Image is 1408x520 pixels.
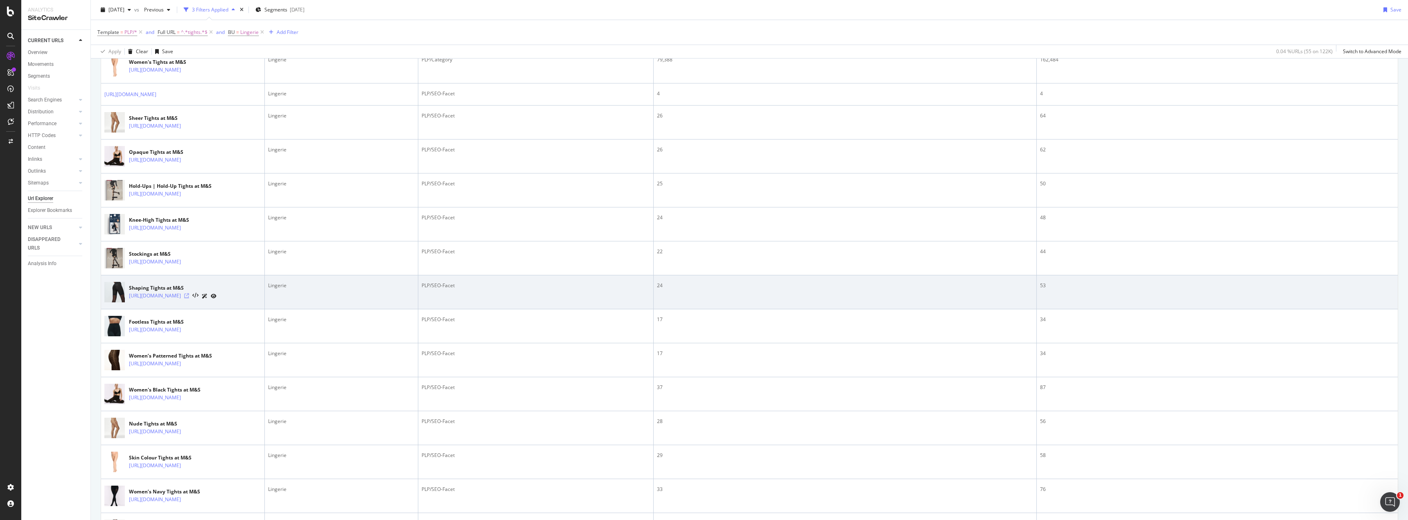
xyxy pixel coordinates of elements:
span: ^.*tights.*$ [181,27,208,38]
div: Sitemaps [28,179,49,187]
div: Performance [28,119,56,128]
div: Lingerie [268,350,415,357]
a: URL Inspection [211,292,217,300]
div: Skin Colour Tights at M&S [129,454,217,461]
div: 48 [1040,214,1394,221]
img: main image [104,313,125,340]
a: [URL][DOMAIN_NAME] [129,360,181,368]
div: Women's Tights at M&S [129,59,217,66]
div: Women’s Patterned Tights at M&S [129,352,217,360]
span: vs [134,6,141,13]
div: PLP/SEO-Facet [422,282,650,289]
button: and [146,28,154,36]
span: Lingerie [240,27,259,38]
div: 4 [657,90,1033,97]
a: AI Url Details [202,292,208,300]
button: [DATE] [97,3,134,16]
div: 50 [1040,180,1394,187]
button: Segments[DATE] [252,3,308,16]
a: Outlinks [28,167,77,176]
a: [URL][DOMAIN_NAME] [129,428,181,436]
div: Lingerie [268,282,415,289]
div: Sheer Tights at M&S [129,115,217,122]
a: Overview [28,48,85,57]
span: = [236,29,239,36]
button: Switch to Advanced Mode [1340,45,1401,58]
div: Lingerie [268,248,415,255]
div: Lingerie [268,146,415,153]
img: main image [104,381,125,407]
div: Knee-High Tights at M&S [129,216,217,224]
button: Apply [97,45,121,58]
div: DISAPPEARED URLS [28,235,69,252]
div: 17 [657,350,1033,357]
div: 24 [657,282,1033,289]
div: Clear [136,48,148,55]
span: Full URL [158,29,176,36]
div: Search Engines [28,96,62,104]
div: 162,484 [1040,56,1394,63]
div: Outlinks [28,167,46,176]
a: [URL][DOMAIN_NAME] [129,122,181,130]
button: Save [152,45,173,58]
div: NEW URLS [28,223,52,232]
div: 28 [657,418,1033,425]
div: 29 [657,452,1033,459]
button: 3 Filters Applied [181,3,238,16]
a: [URL][DOMAIN_NAME] [129,495,181,504]
a: Performance [28,119,77,128]
div: 26 [657,112,1033,119]
div: PLP/Category [422,56,650,63]
div: PLP/SEO-Facet [422,486,650,493]
div: Segments [28,72,50,81]
a: [URL][DOMAIN_NAME] [129,190,181,198]
div: HTTP Codes [28,131,56,140]
div: Lingerie [268,316,415,323]
div: Women's Black Tights at M&S [129,386,217,394]
div: PLP/SEO-Facet [422,248,650,255]
div: Content [28,143,45,152]
img: main image [104,143,125,170]
a: NEW URLS [28,223,77,232]
iframe: Intercom live chat [1380,492,1400,512]
div: Lingerie [268,112,415,119]
div: Hold-Ups | Hold-Up Tights at M&S [129,182,217,190]
a: Movements [28,60,85,69]
div: Stockings at M&S [129,250,217,258]
a: Search Engines [28,96,77,104]
a: Segments [28,72,85,81]
span: 1 [1397,492,1403,499]
button: View HTML Source [192,293,199,299]
a: [URL][DOMAIN_NAME] [129,224,181,232]
button: and [216,28,225,36]
div: Save [1390,6,1401,13]
a: Explorer Bookmarks [28,206,85,215]
span: PLP/* [124,27,137,38]
a: [URL][DOMAIN_NAME] [129,461,181,470]
div: Lingerie [268,452,415,459]
a: HTTP Codes [28,131,77,140]
div: Nude Tights at M&S [129,420,217,428]
button: Add Filter [266,27,298,37]
div: 0.04 % URLs ( 55 on 122K ) [1276,48,1333,55]
div: PLP/SEO-Facet [422,418,650,425]
div: 37 [657,384,1033,391]
div: 44 [1040,248,1394,255]
a: Visits [28,84,48,92]
div: Lingerie [268,214,415,221]
div: Footless Tights at M&S [129,318,217,326]
div: and [146,29,154,36]
span: Segments [264,6,287,13]
div: [DATE] [290,6,305,13]
a: Sitemaps [28,179,77,187]
img: main image [104,449,125,475]
span: Template [97,29,119,36]
span: = [120,29,123,36]
div: 56 [1040,418,1394,425]
a: Content [28,143,85,152]
div: PLP/SEO-Facet [422,452,650,459]
img: main image [104,347,125,374]
div: 76 [1040,486,1394,493]
div: 34 [1040,316,1394,323]
a: Inlinks [28,155,77,164]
